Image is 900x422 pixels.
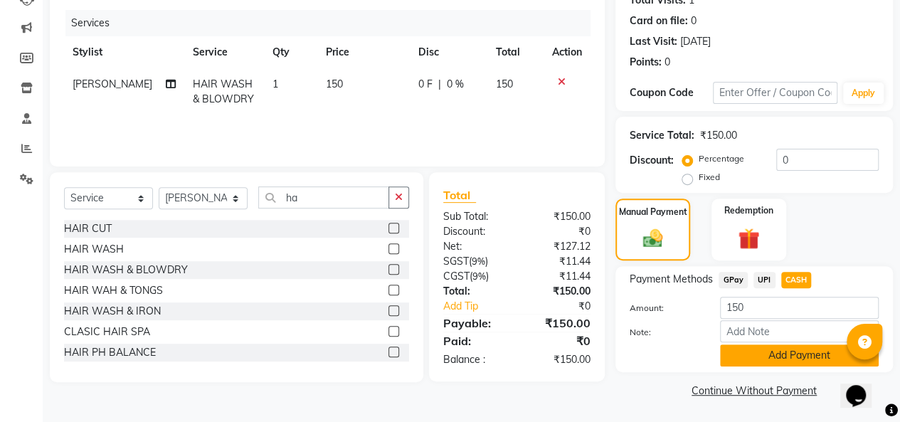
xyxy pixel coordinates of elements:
[630,153,674,168] div: Discount:
[637,227,669,250] img: _cash.svg
[517,239,601,254] div: ₹127.12
[433,299,531,314] a: Add Tip
[64,304,161,319] div: HAIR WASH & IRON
[531,299,601,314] div: ₹0
[258,186,389,209] input: Search or Scan
[64,242,124,257] div: HAIR WASH
[272,78,278,90] span: 1
[193,78,254,105] span: HAIR WASH & BLOWDRY
[433,209,517,224] div: Sub Total:
[447,77,464,92] span: 0 %
[619,302,709,315] label: Amount:
[724,204,773,217] label: Redemption
[517,284,601,299] div: ₹150.00
[731,226,766,252] img: _gift.svg
[753,272,775,288] span: UPI
[433,269,517,284] div: ( )
[517,315,601,332] div: ₹150.00
[691,14,697,28] div: 0
[438,77,441,92] span: |
[64,325,150,339] div: CLASIC HAIR SPA
[64,36,184,68] th: Stylist
[73,78,152,90] span: [PERSON_NAME]
[699,152,744,165] label: Percentage
[720,344,879,366] button: Add Payment
[630,128,694,143] div: Service Total:
[517,352,601,367] div: ₹150.00
[65,10,601,36] div: Services
[487,36,544,68] th: Total
[495,78,512,90] span: 150
[418,77,433,92] span: 0 F
[64,283,163,298] div: HAIR WAH & TONGS
[720,297,879,319] input: Amount
[443,188,476,203] span: Total
[544,36,591,68] th: Action
[433,254,517,269] div: ( )
[433,224,517,239] div: Discount:
[64,221,112,236] div: HAIR CUT
[433,352,517,367] div: Balance :
[517,332,601,349] div: ₹0
[843,83,884,104] button: Apply
[713,82,837,104] input: Enter Offer / Coupon Code
[719,272,748,288] span: GPay
[618,384,890,399] a: Continue Without Payment
[630,55,662,70] div: Points:
[517,254,601,269] div: ₹11.44
[840,365,886,408] iframe: chat widget
[326,78,343,90] span: 150
[264,36,317,68] th: Qty
[317,36,410,68] th: Price
[433,284,517,299] div: Total:
[517,224,601,239] div: ₹0
[410,36,487,68] th: Disc
[443,270,470,283] span: CGST
[720,320,879,342] input: Add Note
[630,272,713,287] span: Payment Methods
[472,255,485,267] span: 9%
[64,345,156,360] div: HAIR PH BALANCE
[630,85,713,100] div: Coupon Code
[665,55,670,70] div: 0
[443,255,469,268] span: SGST
[517,209,601,224] div: ₹150.00
[630,34,677,49] div: Last Visit:
[472,270,486,282] span: 9%
[699,171,720,184] label: Fixed
[433,239,517,254] div: Net:
[700,128,737,143] div: ₹150.00
[680,34,711,49] div: [DATE]
[433,332,517,349] div: Paid:
[184,36,264,68] th: Service
[433,315,517,332] div: Payable:
[64,263,188,278] div: HAIR WASH & BLOWDRY
[619,206,687,218] label: Manual Payment
[517,269,601,284] div: ₹11.44
[781,272,812,288] span: CASH
[619,326,709,339] label: Note:
[630,14,688,28] div: Card on file:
